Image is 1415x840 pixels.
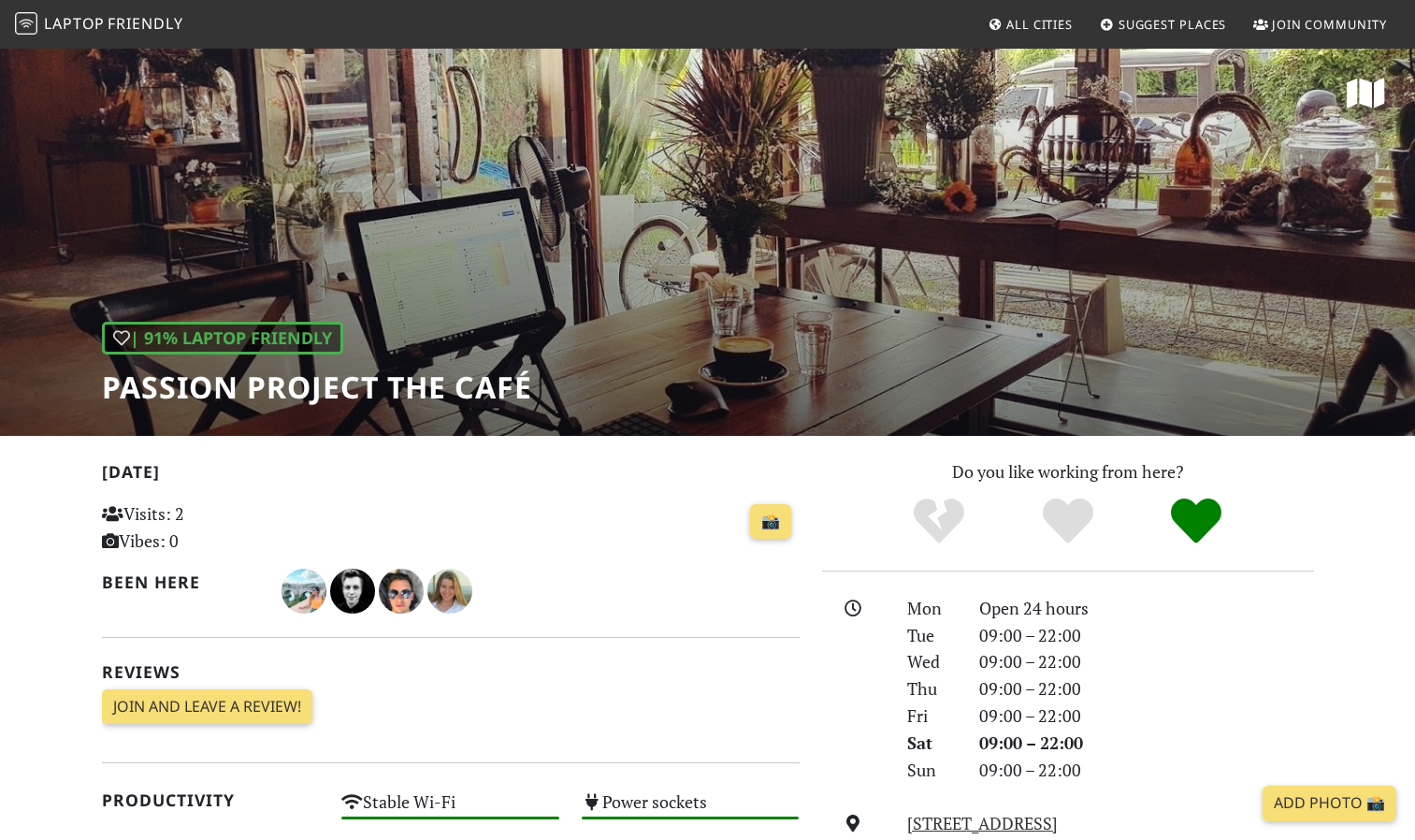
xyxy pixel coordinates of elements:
span: All Cities [1006,16,1073,33]
div: Stable Wi-Fi [330,787,570,834]
a: 📸 [750,504,791,540]
img: LaptopFriendly [15,12,37,35]
div: 09:00 – 22:00 [968,622,1325,649]
span: Sascha Mayr [379,578,427,601]
div: Sat [896,730,967,757]
div: Sun [896,757,967,784]
a: Add Photo 📸 [1263,786,1396,821]
span: Suggest Places [1119,16,1227,33]
a: Suggest Places [1092,7,1235,41]
span: Ursu Braschi [282,578,330,601]
p: Do you like working from here? [822,458,1314,485]
a: Join and leave a review! [102,689,312,725]
span: Sofija Petrović [427,578,472,601]
div: Mon [896,595,967,622]
div: No [874,496,1003,547]
div: 09:00 – 22:00 [968,702,1325,730]
img: 1588-pascal.jpg [330,569,375,614]
h2: Been here [102,572,260,592]
div: 09:00 – 22:00 [968,675,1325,702]
span: Pascal Mayr [330,578,379,601]
img: 1143-sascha.jpg [379,569,424,614]
a: Join Community [1246,7,1394,41]
a: All Cities [980,7,1080,41]
div: | 91% Laptop Friendly [102,322,343,355]
div: Definitely! [1132,496,1261,547]
h2: [DATE] [102,462,800,489]
div: Wed [896,648,967,675]
span: Friendly [108,13,182,34]
img: 1772-ursu.jpg [282,569,326,614]
div: Tue [896,622,967,649]
h2: Reviews [102,662,800,682]
div: Thu [896,675,967,702]
div: 09:00 – 22:00 [968,757,1325,784]
img: 1408-sofija.jpg [427,569,472,614]
a: [STREET_ADDRESS] [907,812,1058,834]
h1: Passion Project the Café [102,369,532,405]
div: 09:00 – 22:00 [968,648,1325,675]
h2: Productivity [102,790,320,810]
a: LaptopFriendly LaptopFriendly [15,8,183,41]
div: Fri [896,702,967,730]
div: 09:00 – 22:00 [968,730,1325,757]
span: Join Community [1272,16,1387,33]
span: Laptop [44,13,105,34]
div: Yes [1003,496,1133,547]
div: Power sockets [570,787,811,834]
div: Open 24 hours [968,595,1325,622]
p: Visits: 2 Vibes: 0 [102,500,320,555]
